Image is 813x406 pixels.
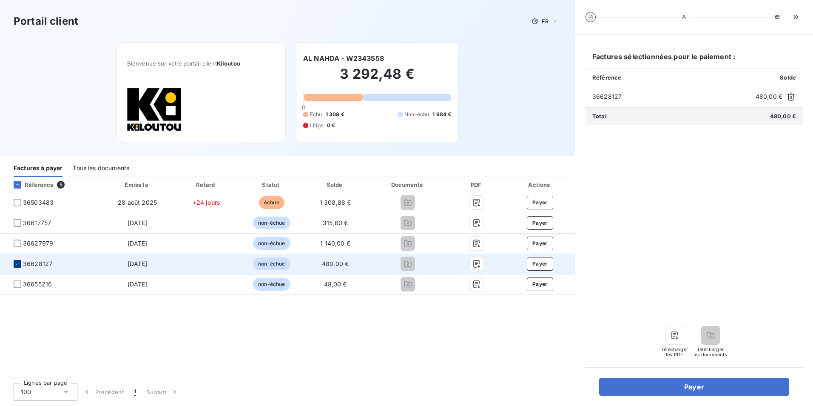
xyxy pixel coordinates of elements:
[599,378,789,396] button: Payer
[127,87,182,132] img: Company logo
[326,111,344,118] span: 1 309 €
[175,180,238,189] div: Retard
[259,196,284,209] span: échue
[432,111,451,118] span: 1 984 €
[323,219,348,226] span: 315,60 €
[134,388,136,396] span: 1
[586,51,803,69] h6: Factures sélectionnées pour le paiement :
[7,181,54,189] div: Référence
[14,14,78,29] h3: Portail client
[253,237,290,250] span: non-échue
[23,260,52,268] span: 36628127
[694,347,728,357] span: Télécharger les documents
[253,257,290,270] span: non-échue
[310,111,322,118] span: Échu
[324,280,347,288] span: 48,00 €
[780,74,796,81] span: Solde
[306,180,365,189] div: Solde
[527,196,553,209] button: Payer
[193,199,220,206] span: +24 jours
[128,240,148,247] span: [DATE]
[23,198,54,207] span: 36503483
[77,383,129,401] button: Précédent
[322,260,349,267] span: 480,00 €
[527,237,553,250] button: Payer
[592,92,752,101] span: 36628127
[253,217,290,229] span: non-échue
[23,239,53,248] span: 36627979
[310,122,324,129] span: Litige
[129,383,141,401] button: 1
[327,122,335,129] span: 0 €
[21,388,31,396] span: 100
[303,66,451,91] h2: 3 292,48 €
[770,113,796,120] span: 480,00 €
[320,199,351,206] span: 1 308,88 €
[57,181,65,189] span: 5
[73,159,129,177] div: Tous les documents
[241,180,302,189] div: Statut
[592,113,607,120] span: Total
[14,159,63,177] div: Factures à payer
[23,280,52,289] span: 36655216
[527,257,553,271] button: Payer
[592,74,621,81] span: Référence
[127,60,275,67] span: Bienvenue sur votre portail client .
[404,111,429,118] span: Non-échu
[103,180,172,189] div: Émise le
[128,280,148,288] span: [DATE]
[542,18,549,25] span: FR
[23,219,51,227] span: 36617757
[450,180,503,189] div: PDF
[661,347,688,357] span: Télécharger les PDF
[756,92,782,101] span: 480,00 €
[527,216,553,230] button: Payer
[141,383,184,401] button: Suivant
[128,260,148,267] span: [DATE]
[118,199,157,206] span: 28 août 2025
[527,277,553,291] button: Payer
[507,180,573,189] div: Actions
[128,219,148,226] span: [DATE]
[302,104,305,111] span: 0
[303,53,384,63] h6: AL NAHDA - W2343558
[320,240,350,247] span: 1 140,00 €
[369,180,447,189] div: Documents
[253,278,290,291] span: non-échue
[217,60,240,67] span: Kiloutou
